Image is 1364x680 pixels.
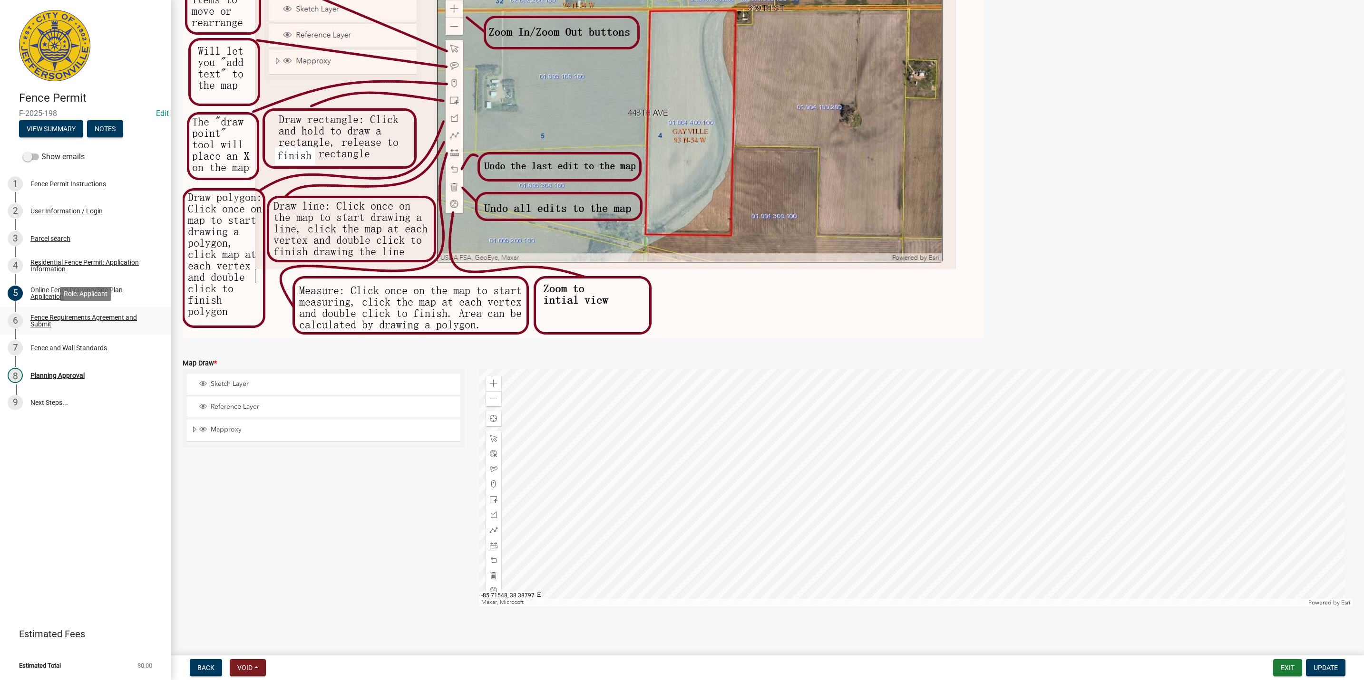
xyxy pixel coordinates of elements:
[486,391,501,406] div: Zoom out
[208,380,457,388] span: Sketch Layer
[19,91,164,105] h4: Fence Permit
[137,662,152,669] span: $0.00
[30,181,106,187] div: Fence Permit Instructions
[156,109,169,118] wm-modal-confirm: Edit Application Number
[8,624,156,643] a: Estimated Fees
[208,425,457,434] span: Mapproxy
[60,287,111,301] div: Role: Applicant
[8,395,23,410] div: 9
[486,376,501,391] div: Zoom in
[197,664,214,671] span: Back
[208,402,457,411] span: Reference Layer
[1314,664,1338,671] span: Update
[30,372,85,379] div: Planning Approval
[30,345,107,351] div: Fence and Wall Standards
[8,203,23,219] div: 2
[1306,599,1353,606] div: Powered by
[19,10,90,81] img: City of Jeffersonville, Indiana
[30,287,156,300] div: Online Fence Drawing/Site Plan Application
[19,662,61,669] span: Estimated Total
[187,397,460,418] li: Reference Layer
[30,259,156,272] div: Residential Fence Permit: Application Information
[23,151,85,163] label: Show emails
[1341,599,1350,606] a: Esri
[8,231,23,246] div: 3
[198,380,457,389] div: Sketch Layer
[87,125,123,133] wm-modal-confirm: Notes
[198,402,457,412] div: Reference Layer
[156,109,169,118] a: Edit
[486,411,501,426] div: Find my location
[8,258,23,273] div: 4
[190,659,222,676] button: Back
[8,176,23,192] div: 1
[479,599,1306,606] div: Maxar, Microsoft
[30,208,103,214] div: User Information / Login
[198,425,457,435] div: Mapproxy
[187,420,460,441] li: Mapproxy
[30,235,70,242] div: Parcel search
[19,109,152,118] span: F-2025-198
[1306,659,1345,676] button: Update
[191,425,198,435] span: Expand
[19,125,83,133] wm-modal-confirm: Summary
[183,360,217,367] label: Map Draw
[87,120,123,137] button: Notes
[19,120,83,137] button: View Summary
[8,286,23,301] div: 5
[187,374,460,395] li: Sketch Layer
[237,664,253,671] span: Void
[230,659,266,676] button: Void
[186,372,461,444] ul: Layer List
[8,340,23,355] div: 7
[30,314,156,327] div: Fence Requirements Agreement and Submit
[8,313,23,328] div: 6
[1273,659,1302,676] button: Exit
[8,368,23,383] div: 8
